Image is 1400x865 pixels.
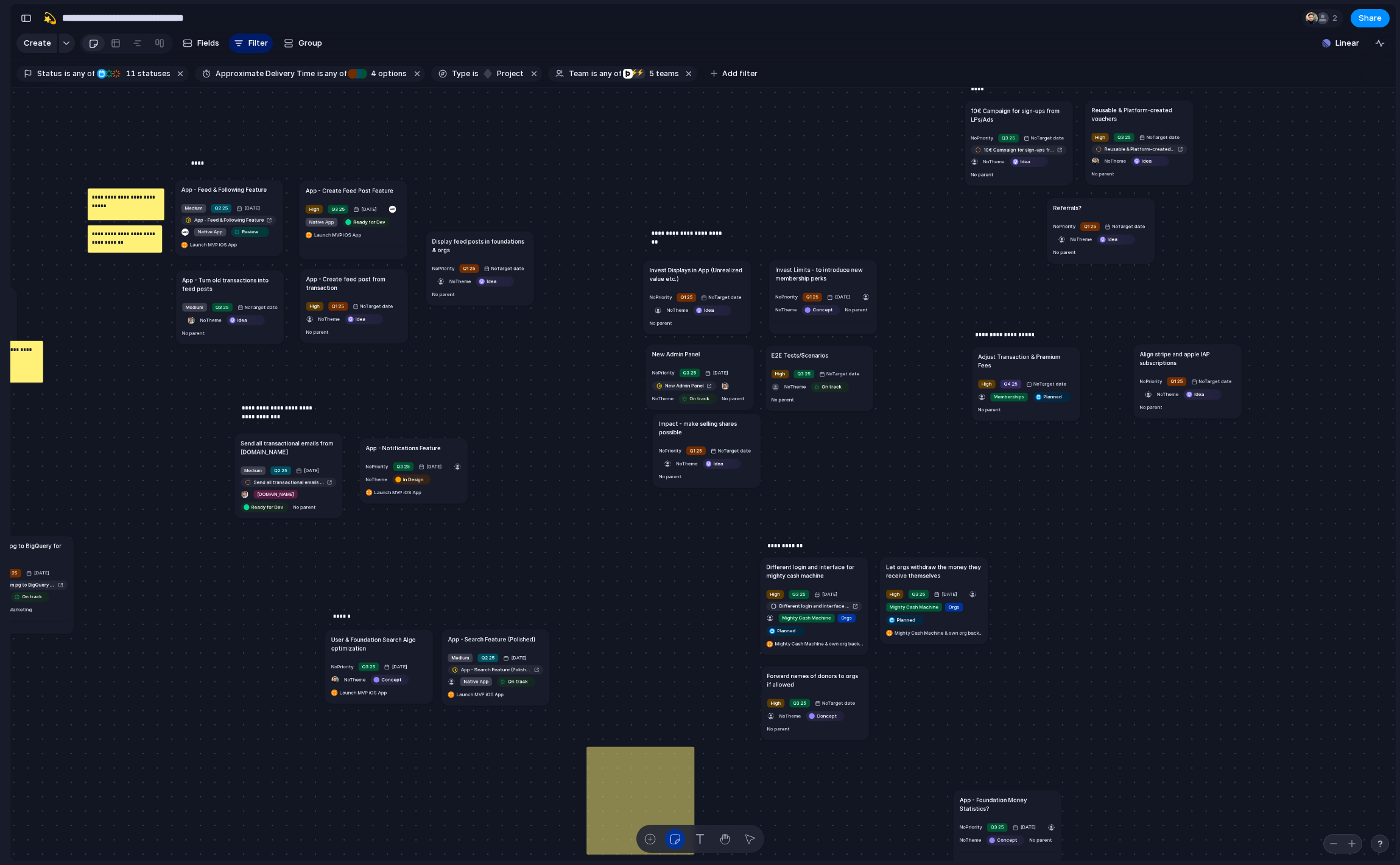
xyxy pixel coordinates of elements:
[122,68,171,79] span: statuses
[481,654,494,662] span: Q2 25
[969,132,995,144] button: NoPriority
[197,37,219,49] span: Fields
[351,300,395,312] button: NoTarget date
[1139,404,1162,409] span: No parent
[1147,133,1180,141] span: No Target date
[645,68,679,79] span: teams
[304,326,331,337] button: No parent
[843,304,870,316] button: No parent
[884,627,985,638] button: Mighty Cash Machine & own org back-end
[230,226,271,238] button: Review
[677,393,719,404] button: On track
[591,68,597,79] span: is
[797,370,811,378] span: Q3 25
[448,275,473,287] button: NoTheme
[884,614,926,626] button: Planned
[40,9,60,28] button: 💫
[1022,132,1066,144] button: NoTarget date
[236,302,280,313] button: NoTarget date
[635,69,645,79] div: ⚡
[194,216,264,224] span: App - Feed & Following Feature
[360,303,393,310] span: No Target date
[302,466,321,475] span: [DATE]
[622,67,681,80] button: ⚡⚡5 teams
[629,69,639,79] div: ⚡
[367,68,407,79] span: options
[248,37,268,49] span: Filter
[1335,37,1359,49] span: Linear
[451,654,469,662] span: Medium
[1051,247,1077,258] button: No parent
[310,303,320,310] span: High
[1078,221,1102,232] button: Q1 25
[714,460,723,467] span: Idea
[775,294,798,299] span: No Priority
[180,327,206,339] button: No parent
[982,156,1007,168] button: NoTheme
[826,370,859,378] span: No Target date
[317,313,342,325] button: NoTheme
[971,171,993,177] span: No parent
[234,202,263,214] button: [DATE]
[676,461,697,466] span: No Theme
[364,461,390,472] button: NoPriority
[480,67,526,80] button: project
[362,663,376,670] span: Q3 25
[244,467,262,474] span: Medium
[709,445,753,456] button: NoTarget date
[770,394,796,406] button: No parent
[493,68,524,79] span: project
[294,465,323,476] button: [DATE]
[907,588,931,600] button: Q3 25
[690,447,702,454] span: Q1 25
[304,216,339,228] button: Native App
[180,202,208,214] button: Medium
[343,313,384,325] button: Idea
[767,601,862,610] a: Different login and interface for mighty cash machine
[254,479,325,486] span: Send all transactional emails from [DOMAIN_NAME]
[657,471,683,482] button: No parent
[650,367,676,378] button: NoPriority
[257,490,294,498] span: [DOMAIN_NAME]
[884,588,905,600] button: High
[390,473,432,485] button: In Design
[897,616,915,624] span: Planned
[417,461,446,472] button: [DATE]
[318,316,340,321] span: No Theme
[809,381,851,392] button: On track
[180,239,239,250] button: Launch MVP iOS App
[784,384,806,389] span: No Theme
[482,263,526,274] button: NoTarget date
[652,381,716,390] a: New Admin Panel
[711,369,730,377] span: [DATE]
[24,37,51,49] span: Create
[773,291,799,303] button: NoPriority
[431,288,457,300] button: No parent
[940,590,959,598] span: [DATE]
[304,229,363,241] button: Launch MVP iOS App
[665,382,704,389] span: New Admin Panel
[209,202,234,214] button: Q2 25
[1157,391,1178,397] span: No Theme
[239,501,290,513] button: Ready for Dev
[652,370,675,375] span: No Priority
[278,34,328,53] button: Group
[982,380,992,387] span: High
[32,569,51,577] span: [DATE]
[314,231,361,239] span: Launch MVP iOS App
[976,378,997,390] button: High
[1103,221,1147,232] button: NoTarget date
[1139,378,1162,384] span: No Priority
[684,445,708,456] button: Q1 25
[820,590,839,598] span: [DATE]
[214,205,228,212] span: Q2 25
[984,146,1055,154] span: 10€ Campaign for sign-ups from LPs/Ads
[245,303,278,311] span: No Target date
[1105,146,1175,153] span: Reusable & Platform-created vouchers
[645,69,656,78] span: 5
[845,306,868,312] span: No parent
[833,292,852,301] span: [DATE]
[306,329,329,334] span: No parent
[775,370,786,378] span: High
[949,603,960,610] span: Orgs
